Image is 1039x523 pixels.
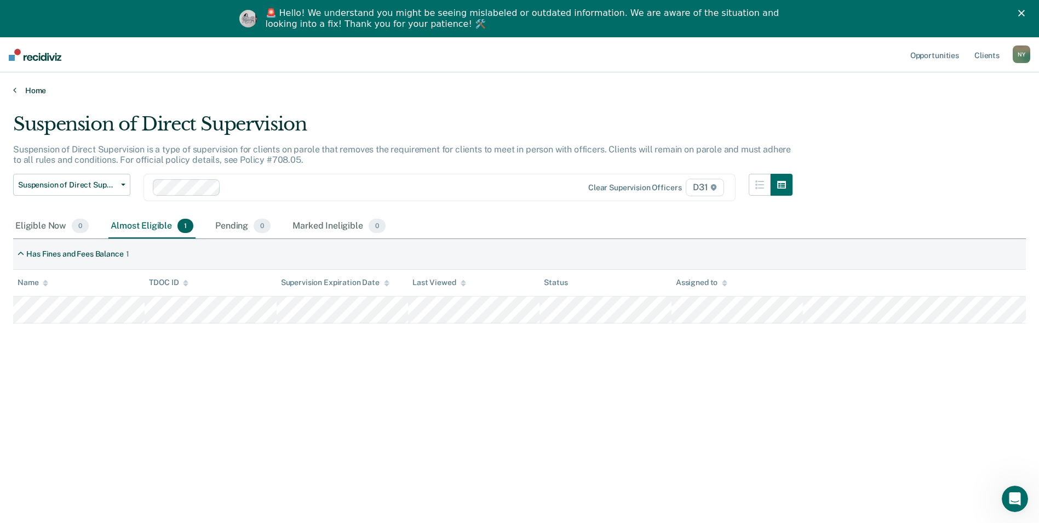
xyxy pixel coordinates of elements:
a: Home [13,86,1026,95]
div: Assigned to [676,278,727,287]
div: 1 [126,249,129,259]
span: Suspension of Direct Supervision [18,180,117,190]
div: Marked Ineligible0 [290,214,388,238]
div: Has Fines and Fees Balance1 [13,245,133,263]
img: Profile image for Kim [239,10,257,27]
span: 1 [177,219,193,233]
span: 0 [369,219,386,233]
div: Almost Eligible1 [108,214,196,238]
p: Suspension of Direct Supervision is a type of supervision for clients on parole that removes the ... [13,144,791,165]
span: D31 [686,179,724,196]
a: Clients [972,37,1002,72]
span: 0 [72,219,89,233]
div: Last Viewed [412,278,466,287]
div: Close [1018,10,1029,16]
div: Has Fines and Fees Balance [26,249,123,259]
iframe: Intercom live chat [1002,486,1028,512]
div: Clear supervision officers [588,183,681,192]
div: Suspension of Direct Supervision [13,113,793,144]
button: Suspension of Direct Supervision [13,174,130,196]
div: Supervision Expiration Date [281,278,389,287]
a: Opportunities [908,37,961,72]
div: Name [18,278,48,287]
div: Eligible Now0 [13,214,91,238]
button: NY [1013,46,1030,63]
div: 🚨 Hello! We understand you might be seeing mislabeled or outdated information. We are aware of th... [266,8,783,30]
div: Pending0 [213,214,273,238]
div: TDOC ID [149,278,188,287]
span: 0 [254,219,271,233]
div: N Y [1013,46,1030,63]
img: Recidiviz [9,49,61,61]
div: Status [544,278,567,287]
